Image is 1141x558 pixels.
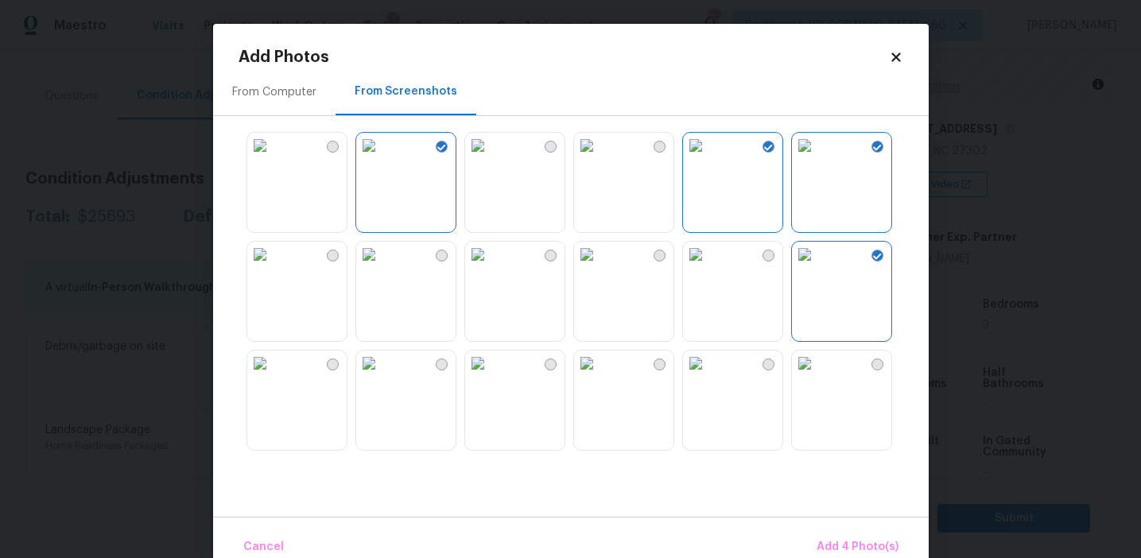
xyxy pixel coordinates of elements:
span: Add 4 Photo(s) [817,537,898,557]
img: Screenshot Selected Check Icon [437,145,446,151]
span: Cancel [243,537,284,557]
img: Screenshot Selected Check Icon [764,145,773,151]
h2: Add Photos [239,49,889,65]
img: Screenshot Selected Check Icon [873,145,882,151]
img: Screenshot Selected Check Icon [873,254,882,260]
div: From Computer [232,84,316,100]
div: From Screenshots [355,83,457,99]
